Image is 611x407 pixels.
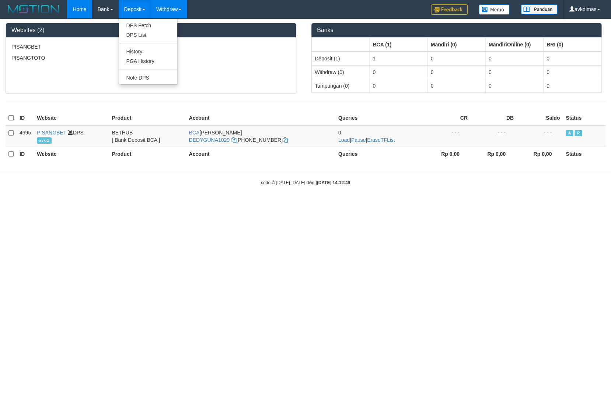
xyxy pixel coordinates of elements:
th: CR [425,111,471,126]
span: BCA [189,130,199,136]
th: Status [563,147,605,161]
img: panduan.png [521,4,558,14]
a: PISANGBET [37,130,66,136]
th: Rp 0,00 [471,147,517,161]
td: [PERSON_NAME] [PHONE_NUMBER] [186,126,335,147]
td: 4695 [17,126,34,147]
a: DPS List [119,30,177,40]
th: Queries [335,111,425,126]
td: 0 [427,65,485,79]
td: 0 [543,79,601,92]
span: avk-1 [37,137,51,144]
th: Queries [335,147,425,161]
h3: Banks [317,27,596,34]
td: Withdraw (0) [312,65,370,79]
td: 0 [543,52,601,66]
small: code © [DATE]-[DATE] dwg | [261,180,350,185]
p: PISANGBET [11,43,290,50]
th: Group: activate to sort column ascending [543,38,601,52]
td: 0 [485,65,543,79]
td: 0 [370,65,427,79]
td: - - - [425,126,471,147]
th: ID [17,111,34,126]
td: - - - [517,126,563,147]
td: 0 [427,52,485,66]
th: Group: activate to sort column ascending [427,38,485,52]
th: Website [34,111,109,126]
a: History [119,47,177,56]
a: EraseTFList [367,137,395,143]
td: 0 [485,79,543,92]
img: MOTION_logo.png [6,4,62,15]
th: Product [109,111,186,126]
p: PISANGTOTO [11,54,290,62]
td: 0 [543,65,601,79]
th: Rp 0,00 [517,147,563,161]
td: Tampungan (0) [312,79,370,92]
td: 0 [427,79,485,92]
td: BETHUB [ Bank Deposit BCA ] [109,126,186,147]
th: DB [471,111,517,126]
h3: Websites (2) [11,27,290,34]
a: Copy DEDYGUNA1029 to clipboard [231,137,236,143]
a: DPS Fetch [119,21,177,30]
span: Active [566,130,573,136]
a: Load [338,137,350,143]
span: 0 [338,130,341,136]
th: Website [34,147,109,161]
th: Account [186,147,335,161]
a: PGA History [119,56,177,66]
th: ID [17,147,34,161]
a: DEDYGUNA1029 [189,137,230,143]
img: Button%20Memo.svg [479,4,510,15]
th: Group: activate to sort column ascending [370,38,427,52]
a: Copy 7985845158 to clipboard [283,137,288,143]
th: Account [186,111,335,126]
strong: [DATE] 14:12:49 [317,180,350,185]
td: DPS [34,126,109,147]
td: 1 [370,52,427,66]
a: Pause [351,137,366,143]
a: Note DPS [119,73,177,83]
img: Feedback.jpg [431,4,468,15]
td: 0 [370,79,427,92]
span: | | [338,130,395,143]
th: Group: activate to sort column ascending [312,38,370,52]
th: Group: activate to sort column ascending [485,38,543,52]
span: Running [575,130,582,136]
td: 0 [485,52,543,66]
th: Rp 0,00 [425,147,471,161]
th: Product [109,147,186,161]
td: Deposit (1) [312,52,370,66]
th: Status [563,111,605,126]
td: - - - [471,126,517,147]
th: Saldo [517,111,563,126]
